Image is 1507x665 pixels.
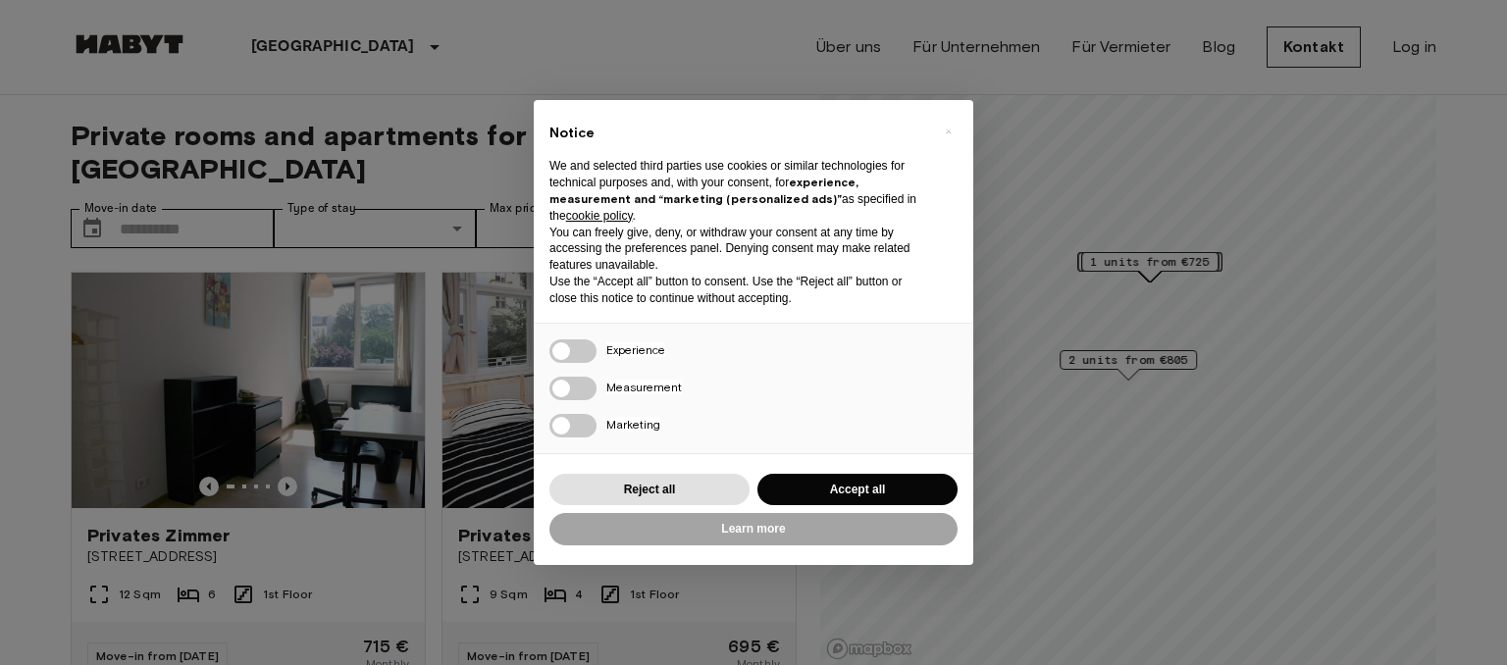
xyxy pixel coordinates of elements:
button: Learn more [549,513,958,545]
span: Experience [606,342,665,357]
span: × [945,120,952,143]
button: Accept all [757,474,958,506]
a: cookie policy [566,209,633,223]
p: You can freely give, deny, or withdraw your consent at any time by accessing the preferences pane... [549,225,926,274]
h2: Notice [549,124,926,143]
button: Close this notice [932,116,963,147]
span: Marketing [606,417,660,432]
strong: experience, measurement and “marketing (personalized ads)” [549,175,858,206]
p: We and selected third parties use cookies or similar technologies for technical purposes and, wit... [549,158,926,224]
span: Measurement [606,380,682,394]
p: Use the “Accept all” button to consent. Use the “Reject all” button or close this notice to conti... [549,274,926,307]
button: Reject all [549,474,750,506]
